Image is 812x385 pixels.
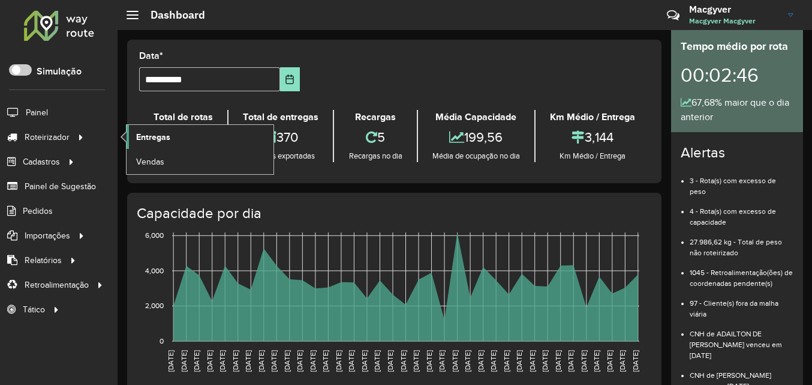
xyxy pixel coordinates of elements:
[681,95,793,124] div: 67,68% maior que o dia anterior
[503,350,510,372] text: [DATE]
[554,350,562,372] text: [DATE]
[347,350,355,372] text: [DATE]
[321,350,329,372] text: [DATE]
[606,350,613,372] text: [DATE]
[631,350,639,372] text: [DATE]
[360,350,368,372] text: [DATE]
[167,350,175,372] text: [DATE]
[386,350,394,372] text: [DATE]
[231,150,330,162] div: Entregas exportadas
[690,197,793,228] li: 4 - Rota(s) com excesso de capacidade
[206,350,213,372] text: [DATE]
[193,350,200,372] text: [DATE]
[139,49,163,63] label: Data
[681,38,793,55] div: Tempo médio por rota
[25,254,62,267] span: Relatórios
[160,337,164,345] text: 0
[689,4,779,15] h3: Macgyver
[690,289,793,320] li: 97 - Cliente(s) fora da malha viária
[425,350,433,372] text: [DATE]
[689,16,779,26] span: Macgyver Macgyver
[25,229,70,242] span: Importações
[23,303,45,316] span: Tático
[136,131,170,144] span: Entregas
[25,279,89,291] span: Retroalimentação
[139,8,205,22] h2: Dashboard
[421,150,531,162] div: Média de ocupação no dia
[660,2,686,28] a: Contato Rápido
[137,205,649,222] h4: Capacidade por dia
[567,350,575,372] text: [DATE]
[280,67,300,91] button: Choose Date
[477,350,485,372] text: [DATE]
[23,205,53,217] span: Pedidos
[539,124,646,150] div: 3,144
[421,110,531,124] div: Média Capacidade
[337,110,413,124] div: Recargas
[681,144,793,162] h4: Alertas
[127,125,273,149] a: Entregas
[541,350,549,372] text: [DATE]
[593,350,600,372] text: [DATE]
[337,124,413,150] div: 5
[145,231,164,239] text: 6,000
[25,180,96,193] span: Painel de Sugestão
[283,350,291,372] text: [DATE]
[539,150,646,162] div: Km Médio / Entrega
[412,350,420,372] text: [DATE]
[681,55,793,95] div: 00:02:46
[23,156,60,168] span: Cadastros
[464,350,471,372] text: [DATE]
[421,124,531,150] div: 199,56
[231,110,330,124] div: Total de entregas
[618,350,626,372] text: [DATE]
[142,110,224,124] div: Total de rotas
[399,350,407,372] text: [DATE]
[515,350,523,372] text: [DATE]
[136,156,164,168] span: Vendas
[690,228,793,258] li: 27.986,62 kg - Total de peso não roteirizado
[231,124,330,150] div: 370
[231,350,239,372] text: [DATE]
[337,150,413,162] div: Recargas no dia
[438,350,446,372] text: [DATE]
[690,166,793,197] li: 3 - Rota(s) com excesso de peso
[270,350,278,372] text: [DATE]
[26,106,48,119] span: Painel
[145,302,164,310] text: 2,000
[451,350,459,372] text: [DATE]
[257,350,265,372] text: [DATE]
[180,350,188,372] text: [DATE]
[539,110,646,124] div: Km Médio / Entrega
[690,258,793,289] li: 1045 - Retroalimentação(ões) de coordenadas pendente(s)
[25,131,70,144] span: Roteirizador
[145,267,164,274] text: 4,000
[580,350,588,372] text: [DATE]
[296,350,303,372] text: [DATE]
[489,350,497,372] text: [DATE]
[690,320,793,361] li: CNH de ADAILTON DE [PERSON_NAME] venceu em [DATE]
[244,350,252,372] text: [DATE]
[127,150,273,174] a: Vendas
[37,64,82,79] label: Simulação
[373,350,381,372] text: [DATE]
[528,350,536,372] text: [DATE]
[335,350,342,372] text: [DATE]
[218,350,226,372] text: [DATE]
[309,350,317,372] text: [DATE]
